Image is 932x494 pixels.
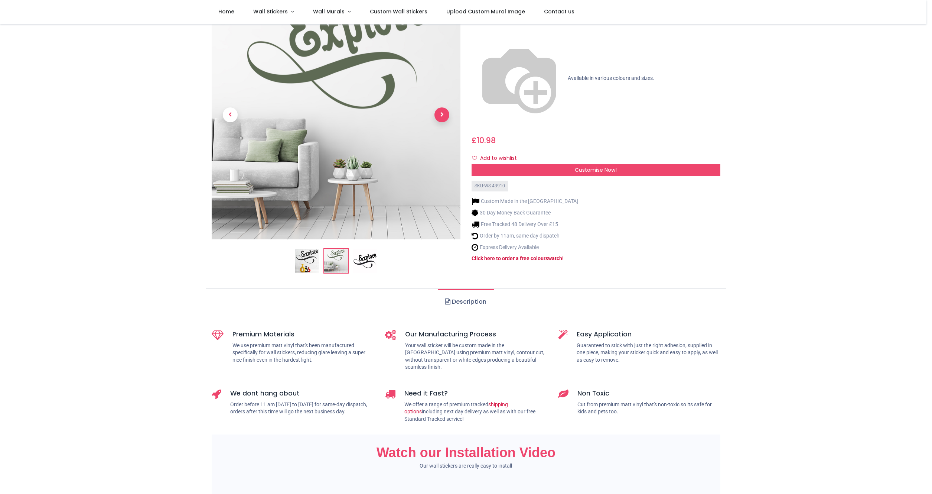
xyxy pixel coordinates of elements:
a: ! [562,255,564,261]
span: Home [218,8,234,15]
h5: Need it Fast? [404,389,547,398]
img: Explore Travel Quote Wall Sticker - Mod3 [295,249,319,273]
li: Custom Made in the [GEOGRAPHIC_DATA] [472,197,578,205]
span: Wall Stickers [253,8,288,15]
p: Your wall sticker will be custom made in the [GEOGRAPHIC_DATA] using premium matt vinyl, contour ... [405,342,547,371]
span: Upload Custom Mural Image [446,8,525,15]
a: Description [438,289,493,315]
p: Guaranteed to stick with just the right adhesion, supplied in one piece, making your sticker quic... [577,342,720,364]
span: Customise Now! [575,166,617,174]
li: Express Delivery Available [472,243,578,251]
a: Next [423,28,460,202]
span: Watch our Installation Video [377,445,555,460]
p: We offer a range of premium tracked including next day delivery as well as with our free Standard... [404,401,547,423]
h5: Non Toxic [577,389,720,398]
i: Add to wishlist [472,155,477,161]
span: Custom Wall Stickers [370,8,427,15]
span: Available in various colours and sizes. [568,75,654,81]
span: 10.98 [477,135,496,146]
p: Order before 11 am [DATE] to [DATE] for same-day dispatch, orders after this time will go the nex... [230,401,374,416]
img: color-wheel.png [472,31,567,126]
span: Next [434,107,449,122]
a: swatch [545,255,562,261]
li: 30 Day Money Back Guarantee [472,209,578,217]
li: Order by 11am, same day dispatch [472,232,578,240]
p: We use premium matt vinyl that's been manufactured specifically for wall stickers, reducing glare... [232,342,374,364]
img: WS-43910-03 [353,249,377,273]
h5: We dont hang about [230,389,374,398]
li: Free Tracked 48 Delivery Over £15 [472,220,578,228]
span: Contact us [544,8,574,15]
a: Click here to order a free colour [472,255,545,261]
button: Add to wishlistAdd to wishlist [472,152,523,165]
h5: Easy Application [577,330,720,339]
p: Our wall stickers are really easy to install [212,462,720,470]
span: £ [472,135,496,146]
h5: Premium Materials [232,330,374,339]
span: Wall Murals [313,8,345,15]
img: WS-43910-02 [324,249,348,273]
h5: Our Manufacturing Process [405,330,547,339]
span: Previous [223,107,238,122]
div: SKU: WS-43910 [472,181,508,191]
p: Cut from premium matt vinyl that's non-toxic so its safe for kids and pets too. [577,401,720,416]
a: Previous [212,28,249,202]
